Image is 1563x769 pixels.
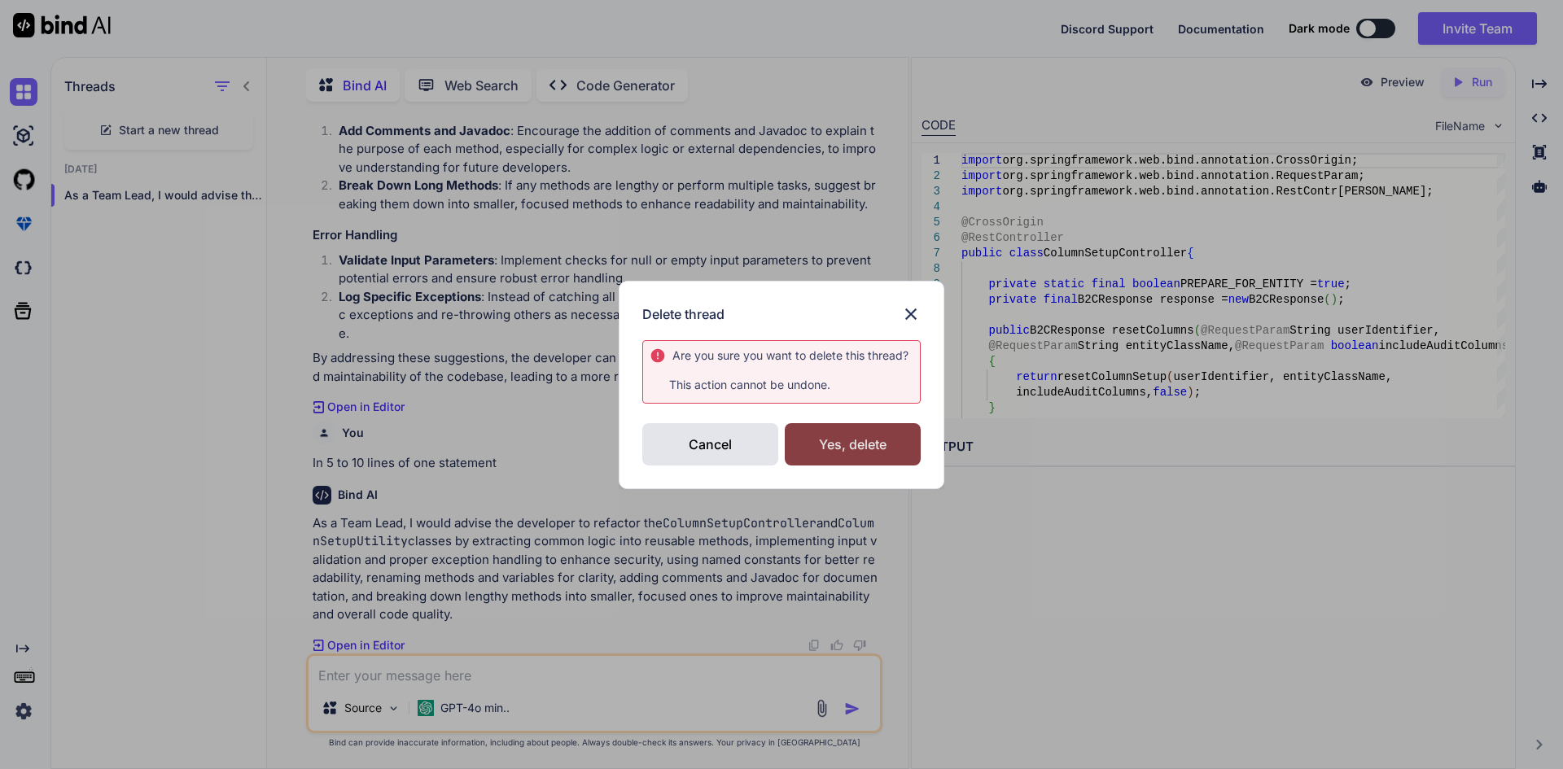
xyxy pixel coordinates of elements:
img: close [901,304,921,324]
p: This action cannot be undone. [650,377,920,393]
div: Yes, delete [785,423,921,465]
h3: Delete thread [642,304,725,324]
span: thread [865,348,903,362]
div: Cancel [642,423,778,465]
div: Are you sure you want to delete this ? [672,347,908,364]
